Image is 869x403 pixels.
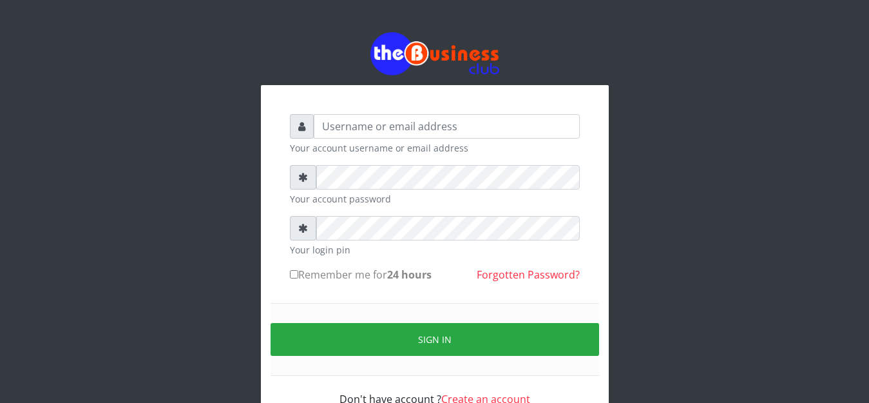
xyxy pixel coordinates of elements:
[477,268,580,282] a: Forgotten Password?
[314,114,580,139] input: Username or email address
[271,323,599,356] button: Sign in
[290,141,580,155] small: Your account username or email address
[290,270,298,279] input: Remember me for24 hours
[387,268,432,282] b: 24 hours
[290,243,580,257] small: Your login pin
[290,192,580,206] small: Your account password
[290,267,432,282] label: Remember me for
